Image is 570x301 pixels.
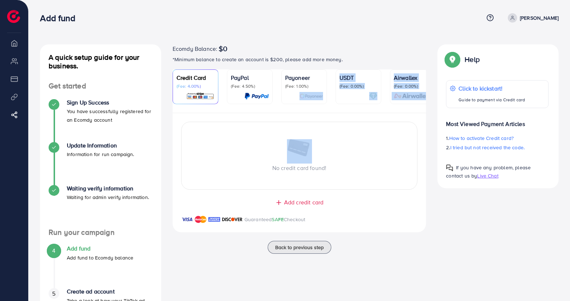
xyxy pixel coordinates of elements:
a: [PERSON_NAME] [505,13,559,23]
span: $0 [219,44,227,53]
span: 4 [52,247,55,255]
img: brand [181,215,193,224]
p: No credit card found! [182,164,417,172]
p: Payoneer [285,73,323,82]
li: Sign Up Success [40,99,161,142]
p: 2. [446,143,549,152]
button: Back to previous step [268,241,331,254]
span: Back to previous step [275,244,324,251]
img: card [392,92,432,100]
span: Live Chat [477,172,498,179]
h4: Get started [40,82,161,91]
p: Airwallex [394,73,432,82]
p: Help [465,55,480,64]
h4: Create ad account [67,288,153,295]
p: 1. [446,134,549,142]
p: Waiting for admin verify information. [67,193,149,202]
p: Click to kickstart! [459,84,525,93]
li: Waiting verify information [40,185,161,228]
span: Ecomdy Balance: [173,44,217,53]
img: brand [222,215,243,224]
h4: Waiting verify information [67,185,149,192]
h4: Run your campaign [40,228,161,237]
h4: A quick setup guide for your business. [40,53,161,70]
p: (Fee: 4.50%) [231,83,269,89]
p: Guide to payment via Credit card [459,96,525,104]
span: If you have any problem, please contact us by [446,164,531,179]
span: SAFE [272,216,284,223]
h4: Sign Up Success [67,99,153,106]
img: card [186,92,214,100]
p: Credit Card [177,73,214,82]
img: image [287,139,312,158]
p: Most Viewed Payment Articles [446,114,549,128]
p: PayPal [231,73,269,82]
p: You have successfully registered for an Ecomdy account [67,107,153,124]
span: 5 [52,290,55,298]
span: How to activate Credit card? [449,135,514,142]
img: card [244,92,269,100]
img: card [369,92,377,100]
p: Add fund to Ecomdy balance [67,253,133,262]
p: (Fee: 4.00%) [177,83,214,89]
span: Add credit card [284,198,323,207]
img: card [299,92,323,100]
h3: Add fund [40,13,81,23]
p: Guaranteed Checkout [244,215,306,224]
img: brand [208,215,220,224]
p: Information for run campaign. [67,150,134,159]
p: USDT [339,73,377,82]
h4: Update Information [67,142,134,149]
h4: Add fund [67,245,133,252]
p: (Fee: 0.00%) [394,83,432,89]
p: (Fee: 0.00%) [339,83,377,89]
p: (Fee: 1.00%) [285,83,323,89]
img: logo [7,10,20,23]
li: Update Information [40,142,161,185]
img: Popup guide [446,164,453,171]
iframe: Chat [540,269,565,296]
p: [PERSON_NAME] [520,14,559,22]
p: *Minimum balance to create an account is $200, please add more money. [173,55,426,64]
li: Add fund [40,245,161,288]
img: brand [195,215,207,224]
span: I tried but not received the code. [450,144,525,151]
img: Popup guide [446,53,459,66]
